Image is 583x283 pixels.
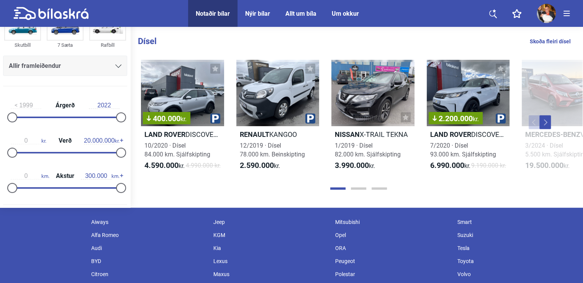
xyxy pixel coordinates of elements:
a: Nýir bílar [245,10,270,17]
div: Opel [331,229,453,242]
div: Kia [210,242,331,255]
span: kr. [473,115,479,123]
div: Skutbíll [4,41,41,49]
span: 4.990.000 kr. [186,161,221,170]
h2: DISCOVERY SPORT S [141,130,224,139]
h2: DISCOVERY 5 S [427,130,510,139]
span: 7/2020 · Dísel 93.000 km. Sjálfskipting [430,142,496,158]
a: 400.000kr.Land RoverDISCOVERY SPORT S10/2020 · Dísel84.000 km. Sjálfskipting4.590.000kr.4.990.000... [141,60,224,177]
button: Previous [529,115,540,129]
b: 19.500.000 [525,161,563,170]
span: kr. [240,161,280,170]
b: Land Rover [430,130,471,138]
b: Land Rover [144,130,185,138]
b: 3.990.000 [335,161,369,170]
span: Árgerð [54,102,77,109]
div: Aiways [87,216,209,229]
span: kr. [335,161,375,170]
div: KGM [210,229,331,242]
div: Audi [87,242,209,255]
b: 6.990.000 [430,161,464,170]
div: Maxus [210,268,331,281]
div: ORA [331,242,453,255]
button: Page 3 [372,188,387,190]
div: Jeep [210,216,331,229]
a: NissanX-TRAIL TEKNA1/2019 · Dísel82.000 km. Sjálfskipting3.990.000kr. [331,60,414,177]
a: Um okkur [332,10,359,17]
span: kr. [430,161,470,170]
div: Smart [454,216,575,229]
div: Volvo [454,268,575,281]
span: 2.200.000 [432,115,479,122]
div: Rafbíll [89,41,126,49]
h2: KANGOO [236,130,319,139]
div: 7 Sæta [47,41,84,49]
b: Renault [240,130,269,138]
span: 9.190.000 kr. [471,161,506,170]
span: 1/2019 · Dísel 82.000 km. Sjálfskipting [335,142,401,158]
button: Next [539,115,551,129]
div: Alfa Romeo [87,229,209,242]
b: Dísel [138,36,157,46]
span: kr. [525,161,570,170]
div: Toyota [454,255,575,268]
button: Page 1 [330,188,346,190]
span: 12/2019 · Dísel 78.000 km. Beinskipting [240,142,305,158]
div: Peugeot [331,255,453,268]
span: Allir framleiðendur [9,61,61,71]
div: Mitsubishi [331,216,453,229]
span: 400.000 [147,115,187,122]
span: kr. [11,137,46,144]
div: Suzuki [454,229,575,242]
a: Skoða fleiri dísel [530,36,571,46]
span: Verð [57,138,74,144]
a: Allt um bíla [285,10,316,17]
span: km. [11,173,49,179]
span: kr. [180,115,187,123]
a: RenaultKANGOO12/2019 · Dísel78.000 km. Beinskipting2.590.000kr. [236,60,319,177]
span: 10/2020 · Dísel 84.000 km. Sjálfskipting [144,142,210,158]
img: 10160347068628909.jpg [537,4,556,23]
div: Lexus [210,255,331,268]
span: kr. [144,161,185,170]
span: km. [81,173,120,179]
button: Page 2 [351,188,366,190]
div: Tesla [454,242,575,255]
b: Mercedes-Benz [525,130,580,138]
a: 2.200.000kr.Land RoverDISCOVERY 5 S7/2020 · Dísel93.000 km. Sjálfskipting6.990.000kr.9.190.000 kr. [427,60,510,177]
b: 4.590.000 [144,161,179,170]
div: Polestar [331,268,453,281]
div: Citroen [87,268,209,281]
h2: X-TRAIL TEKNA [331,130,414,139]
b: Nissan [335,130,360,138]
div: BYD [87,255,209,268]
span: Akstur [54,173,76,179]
a: Notaðir bílar [196,10,230,17]
span: kr. [84,137,120,144]
b: 2.590.000 [240,161,274,170]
